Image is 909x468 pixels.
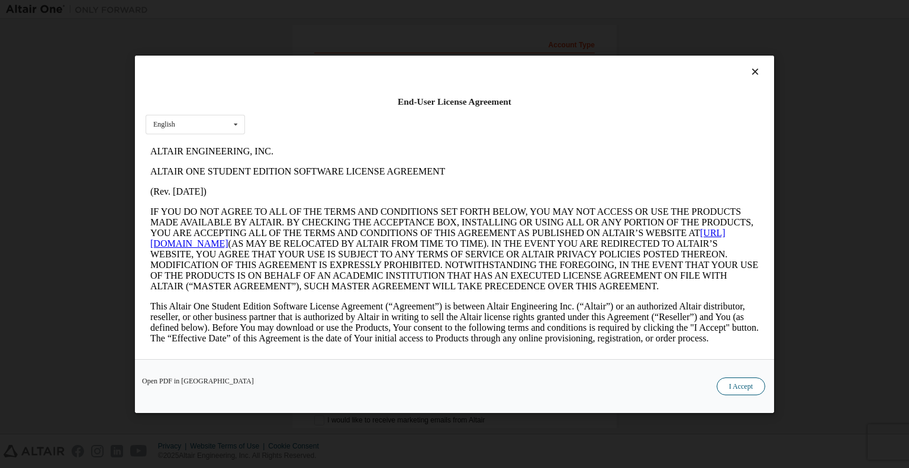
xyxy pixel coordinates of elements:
a: Open PDF in [GEOGRAPHIC_DATA] [142,377,254,384]
p: (Rev. [DATE]) [5,45,613,56]
div: English [153,121,175,128]
button: I Accept [717,377,765,395]
p: ALTAIR ENGINEERING, INC. [5,5,613,15]
p: IF YOU DO NOT AGREE TO ALL OF THE TERMS AND CONDITIONS SET FORTH BELOW, YOU MAY NOT ACCESS OR USE... [5,65,613,150]
p: ALTAIR ONE STUDENT EDITION SOFTWARE LICENSE AGREEMENT [5,25,613,35]
a: [URL][DOMAIN_NAME] [5,86,580,107]
div: End-User License Agreement [146,96,763,108]
p: This Altair One Student Edition Software License Agreement (“Agreement”) is between Altair Engine... [5,160,613,202]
